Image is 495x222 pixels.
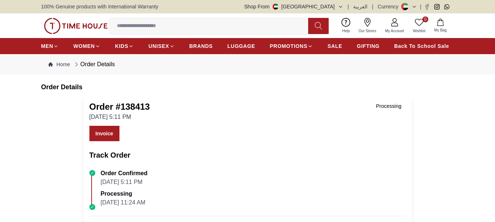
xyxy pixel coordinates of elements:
[73,60,115,69] div: Order Details
[270,39,313,53] a: PROMOTIONS
[328,39,342,53] a: SALE
[41,54,454,75] nav: Breadcrumb
[409,16,430,35] a: 0Wishlist
[115,39,134,53] a: KIDS
[353,3,367,10] button: العربية
[348,3,349,10] span: |
[189,42,213,50] span: BRANDS
[339,28,353,34] span: Help
[101,169,148,178] p: Order Confirmed
[101,198,145,207] p: [DATE] 11:24 AM
[41,3,158,10] span: 100% Genuine products with International Warranty
[44,18,108,34] img: ...
[372,3,373,10] span: |
[41,82,454,92] h6: Order Details
[338,16,354,35] a: Help
[73,39,100,53] a: WOMEN
[89,101,150,113] h1: Order # 138413
[420,3,421,10] span: |
[434,4,440,10] a: Instagram
[41,42,53,50] span: MEN
[410,28,428,34] span: Wishlist
[354,16,381,35] a: Our Stores
[378,3,402,10] div: Currency
[115,42,128,50] span: KIDS
[444,4,450,10] a: Whatsapp
[356,28,379,34] span: Our Stores
[430,17,451,34] button: My Bag
[148,39,174,53] a: UNISEX
[244,3,343,10] button: Shop From[GEOGRAPHIC_DATA]
[189,39,213,53] a: BRANDS
[273,4,278,10] img: United Arab Emirates
[422,16,428,22] span: 0
[48,61,70,68] a: Home
[89,113,150,121] p: [DATE] 5:11 PM
[101,178,148,187] p: [DATE] 5:11 PM
[89,150,406,160] h2: Track Order
[431,27,450,33] span: My Bag
[73,42,95,50] span: WOMEN
[424,4,430,10] a: Facebook
[394,42,449,50] span: Back To School Sale
[41,39,59,53] a: MEN
[228,39,255,53] a: LUGGAGE
[228,42,255,50] span: LUGGAGE
[394,39,449,53] a: Back To School Sale
[357,42,380,50] span: GIFTING
[270,42,307,50] span: PROMOTIONS
[328,42,342,50] span: SALE
[89,126,119,141] a: Invoice
[357,39,380,53] a: GIFTING
[148,42,169,50] span: UNISEX
[382,28,407,34] span: My Account
[372,101,406,111] div: Processing
[101,189,145,198] p: Processing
